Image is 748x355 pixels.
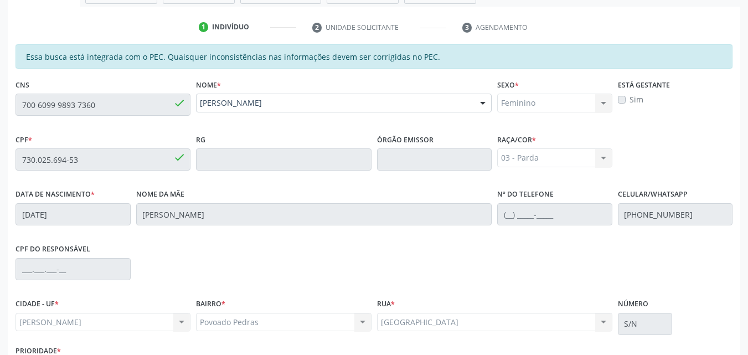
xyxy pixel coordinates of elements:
[497,203,612,225] input: (__) _____-_____
[618,76,670,94] label: Está gestante
[200,97,469,109] span: [PERSON_NAME]
[16,258,131,280] input: ___.___.___-__
[16,186,95,203] label: Data de nascimento
[16,241,90,258] label: CPF do responsável
[16,131,32,148] label: CPF
[618,203,733,225] input: (__) _____-_____
[196,76,221,94] label: Nome
[199,22,209,32] div: 1
[196,296,225,313] label: BAIRRO
[497,76,519,94] label: Sexo
[497,131,536,148] label: Raça/cor
[618,296,648,313] label: Número
[16,44,732,69] div: Essa busca está integrada com o PEC. Quaisquer inconsistências nas informações devem ser corrigid...
[630,94,643,105] label: Sim
[212,22,249,32] div: Indivíduo
[497,186,554,203] label: Nº do Telefone
[16,203,131,225] input: __/__/____
[377,296,395,313] label: Rua
[136,186,184,203] label: Nome da mãe
[16,296,59,313] label: CIDADE - UF
[173,97,185,109] span: done
[173,151,185,163] span: done
[618,186,688,203] label: Celular/WhatsApp
[196,131,205,148] label: RG
[377,131,434,148] label: Órgão emissor
[16,76,29,94] label: CNS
